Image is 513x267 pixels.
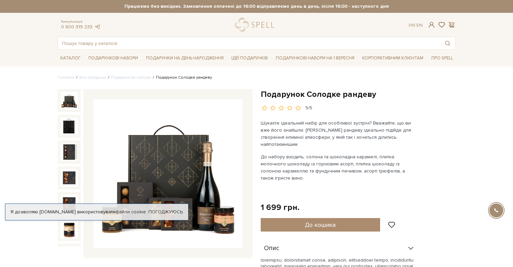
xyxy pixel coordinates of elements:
img: Подарунок Солодке рандеву [60,195,78,212]
div: 1 699 грн. [261,202,300,213]
img: Подарунок Солодке рандеву [60,92,78,109]
div: Ук [408,22,423,28]
img: Подарунок Солодке рандеву [60,221,78,238]
a: Подарункові набори на 1 Вересня [273,52,357,64]
img: Подарунок Солодке рандеву [60,169,78,187]
a: Ідеї подарунків [229,53,270,63]
img: Подарунок Солодке рандеву [60,246,78,264]
p: Шукаєте ідеальний набір для особливої зустрічі? Вважайте, що ви вже його знайшли. [PERSON_NAME] р... [261,119,419,148]
button: До кошика [261,218,380,232]
div: Я дозволяю [DOMAIN_NAME] використовувати [5,209,188,215]
a: файли cookie [115,209,146,215]
p: До набору входить: солона та шоколадна карамелі, плитка молочного шоколаду із горіховим асорті, п... [261,153,419,182]
a: Подарункові набори [86,53,141,63]
a: Корпоративним клієнтам [360,52,426,64]
button: Пошук товару у каталозі [440,37,455,49]
a: Подарункові набори [111,75,151,80]
a: Вся продукція [79,75,106,80]
img: Подарунок Солодке рандеву [93,99,243,248]
a: Головна [58,75,75,80]
div: 5/5 [306,105,312,111]
span: Опис [264,245,279,251]
a: Каталог [58,53,83,63]
li: Подарунок Солодке рандеву [151,75,212,81]
img: Подарунок Солодке рандеву [60,117,78,135]
a: Подарунки на День народження [143,53,226,63]
span: До кошика [305,221,336,229]
a: Про Spell [429,53,456,63]
a: En [417,22,423,28]
strong: Працюємо без вихідних. Замовлення оплачені до 16:00 відправляємо день в день, після 16:00 - насту... [58,3,456,9]
a: logo [235,18,277,32]
span: | [414,22,415,28]
span: Консультація: [61,20,101,24]
img: Подарунок Солодке рандеву [60,143,78,161]
input: Пошук товару у каталозі [58,37,440,49]
a: 0 800 319 233 [61,24,92,30]
h1: Подарунок Солодке рандеву [261,89,456,100]
a: telegram [94,24,101,30]
a: Погоджуюсь [148,209,183,215]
